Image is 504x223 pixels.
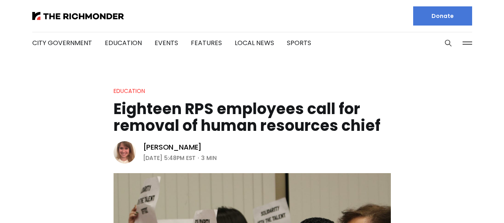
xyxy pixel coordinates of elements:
[442,37,454,49] button: Search this site
[143,142,202,152] a: [PERSON_NAME]
[114,141,136,164] img: Sarah Vogelsong
[235,38,274,47] a: Local News
[114,101,391,134] h1: Eighteen RPS employees call for removal of human resources chief
[114,87,145,95] a: Education
[155,38,178,47] a: Events
[191,38,222,47] a: Features
[287,38,311,47] a: Sports
[143,153,196,163] time: [DATE] 5:48PM EST
[413,6,472,26] a: Donate
[201,153,217,163] span: 3 min
[105,38,142,47] a: Education
[32,12,124,20] img: The Richmonder
[32,38,92,47] a: City Government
